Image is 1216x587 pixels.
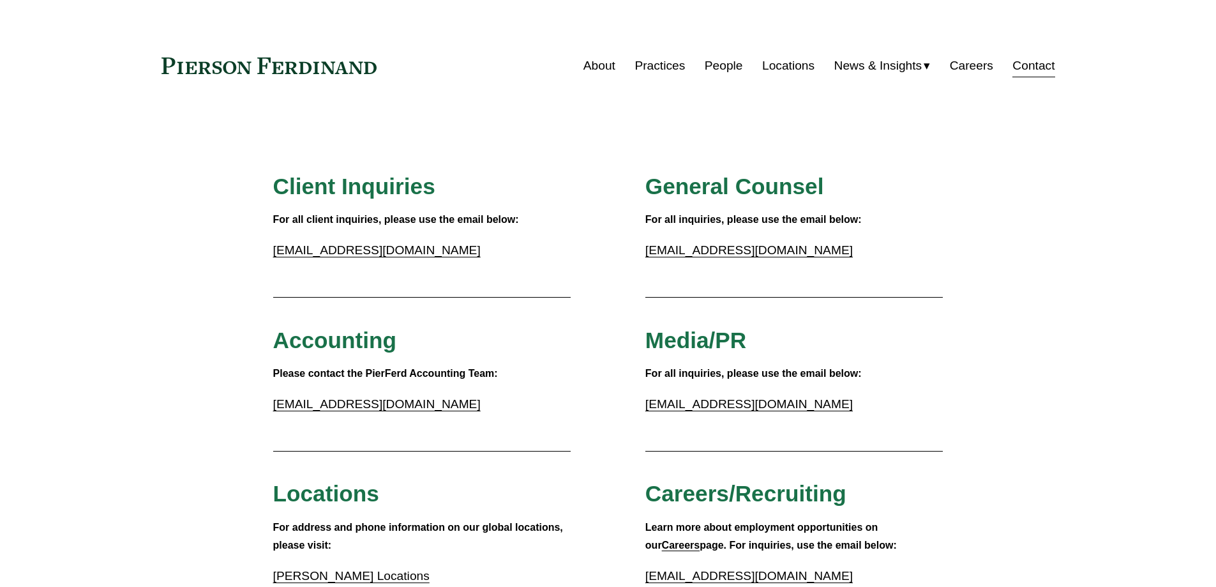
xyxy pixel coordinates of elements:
[645,174,824,199] span: General Counsel
[273,481,379,506] span: Locations
[645,368,862,379] strong: For all inquiries, please use the email below:
[634,54,685,78] a: Practices
[273,328,397,353] span: Accounting
[700,540,897,551] strong: page. For inquiries, use the email below:
[645,397,853,411] a: [EMAIL_ADDRESS][DOMAIN_NAME]
[273,174,435,199] span: Client Inquiries
[583,54,615,78] a: About
[645,522,881,551] strong: Learn more about employment opportunities on our
[273,368,498,379] strong: Please contact the PierFerd Accounting Team:
[645,328,746,353] span: Media/PR
[834,54,931,78] a: folder dropdown
[645,243,853,257] a: [EMAIL_ADDRESS][DOMAIN_NAME]
[1012,54,1055,78] a: Contact
[273,397,481,411] a: [EMAIL_ADDRESS][DOMAIN_NAME]
[273,522,566,551] strong: For address and phone information on our global locations, please visit:
[705,54,743,78] a: People
[662,540,700,551] a: Careers
[645,481,846,506] span: Careers/Recruiting
[273,214,519,225] strong: For all client inquiries, please use the email below:
[950,54,993,78] a: Careers
[645,569,853,583] a: [EMAIL_ADDRESS][DOMAIN_NAME]
[762,54,814,78] a: Locations
[273,569,430,583] a: [PERSON_NAME] Locations
[273,243,481,257] a: [EMAIL_ADDRESS][DOMAIN_NAME]
[834,55,922,77] span: News & Insights
[645,214,862,225] strong: For all inquiries, please use the email below:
